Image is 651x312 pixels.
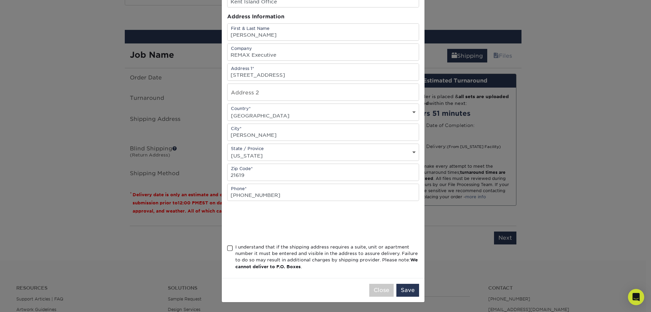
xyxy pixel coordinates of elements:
button: Save [396,284,419,297]
div: I understand that if the shipping address requires a suite, unit or apartment number it must be e... [235,244,419,270]
button: Close [369,284,394,297]
b: We cannot deliver to P.O. Boxes [235,257,418,269]
div: Open Intercom Messenger [628,289,644,305]
iframe: reCAPTCHA [227,209,330,236]
div: Address Information [227,13,419,21]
